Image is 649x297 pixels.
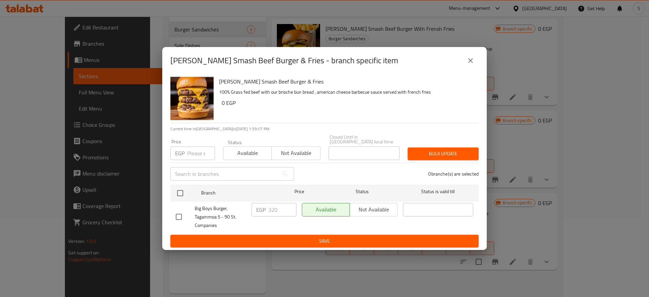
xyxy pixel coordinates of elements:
input: Please enter price [268,203,296,216]
h6: [PERSON_NAME] Smash Beef Burger & Fries [219,77,473,86]
p: Current time in [GEOGRAPHIC_DATA] is [DATE] 1:59:07 PM [170,126,479,132]
button: close [462,52,479,69]
span: Status is valid till [403,187,473,196]
p: EGP [256,206,266,214]
button: Bulk update [408,147,479,160]
button: Available [223,146,272,160]
span: Branch [201,189,271,197]
h6: 0 EGP [222,98,473,108]
button: Save [170,235,479,247]
p: 0 branche(s) are selected [428,170,479,177]
h2: [PERSON_NAME] Smash Beef Burger & Fries - branch specific item [170,55,398,66]
p: 100% Grass fed beef with our brioche bun bread , american cheese barbecue sauce served with frenc... [219,88,473,96]
p: EGP [175,149,185,157]
span: Bulk update [413,150,473,158]
span: Big Boys Burger, Tagammoa 5 - 90 St. Companies [195,204,246,230]
input: Please enter price [187,146,215,160]
img: Bob Smash Beef Burger & Fries [170,77,214,120]
span: Price [277,187,322,196]
button: Not available [271,146,320,160]
span: Available [226,148,269,158]
input: Search in branches [170,167,279,181]
span: Save [176,237,473,245]
span: Not available [274,148,317,158]
span: Status [327,187,398,196]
